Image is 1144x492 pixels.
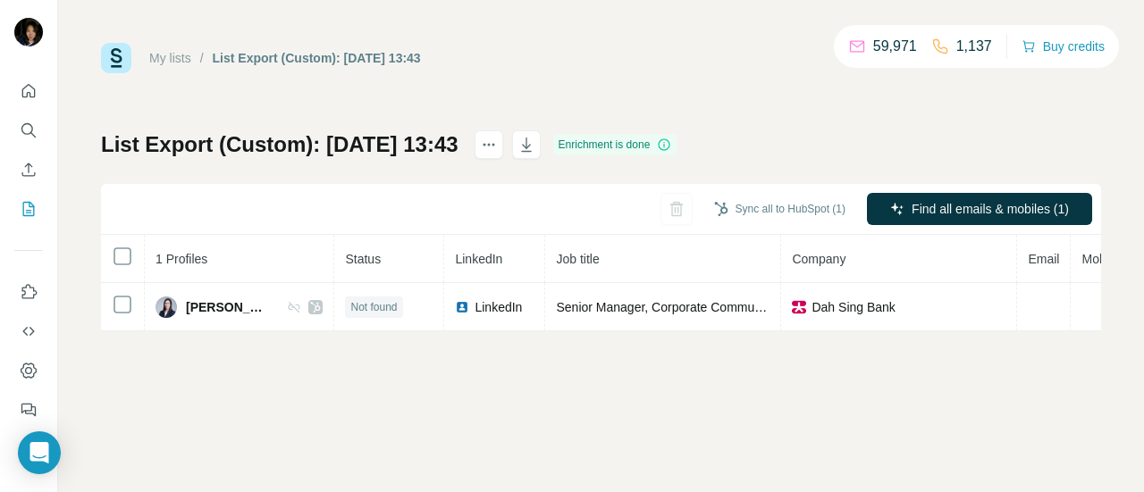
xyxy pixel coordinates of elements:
[200,49,204,67] li: /
[867,193,1092,225] button: Find all emails & mobiles (1)
[101,130,458,159] h1: List Export (Custom): [DATE] 13:43
[556,300,845,314] span: Senior Manager, Corporate Communications & ESG
[792,252,845,266] span: Company
[14,276,43,308] button: Use Surfe on LinkedIn
[792,300,806,314] img: company-logo
[14,18,43,46] img: Avatar
[213,49,421,67] div: List Export (Custom): [DATE] 13:43
[812,298,895,316] span: Dah Sing Bank
[475,298,522,316] span: LinkedIn
[1028,252,1059,266] span: Email
[350,299,397,315] span: Not found
[186,298,269,316] span: [PERSON_NAME]
[156,296,177,318] img: Avatar
[14,193,43,225] button: My lists
[101,43,131,73] img: Surfe Logo
[156,252,207,266] span: 1 Profiles
[912,200,1069,218] span: Find all emails & mobiles (1)
[1081,252,1118,266] span: Mobile
[455,252,502,266] span: LinkedIn
[14,354,43,387] button: Dashboard
[14,154,43,186] button: Enrich CSV
[873,36,917,57] p: 59,971
[149,51,191,65] a: My lists
[1022,34,1105,59] button: Buy credits
[345,252,381,266] span: Status
[553,134,677,155] div: Enrichment is done
[455,300,469,314] img: LinkedIn logo
[475,130,503,159] button: actions
[14,75,43,107] button: Quick start
[14,394,43,426] button: Feedback
[702,196,858,222] button: Sync all to HubSpot (1)
[556,252,599,266] span: Job title
[14,114,43,146] button: Search
[14,315,43,347] button: Use Surfe API
[18,431,61,474] div: Open Intercom Messenger
[956,36,992,57] p: 1,137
